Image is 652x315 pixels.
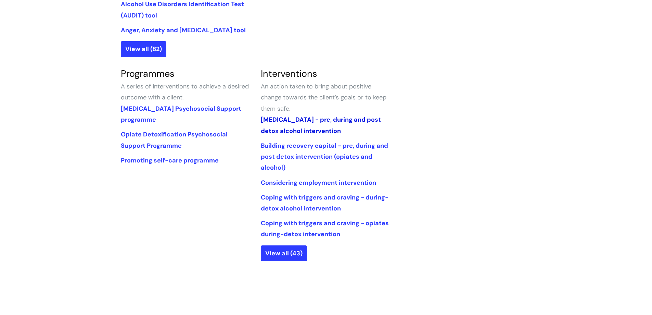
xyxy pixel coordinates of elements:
[261,116,381,135] a: [MEDICAL_DATA] - pre, during and post detox alcohol intervention
[261,193,388,213] a: Coping with triggers and craving - during-detox alcohol intervention
[261,82,386,113] span: An action taken to bring about positive change towards the client’s goals or to keep them safe.
[121,156,219,165] a: Promoting self-care programme
[121,105,241,124] a: [MEDICAL_DATA] Psychosocial Support programme
[121,26,246,34] a: Anger, Anxiety and [MEDICAL_DATA] tool
[261,142,388,172] a: Building recovery capital - pre, during and post detox intervention (opiates and alcohol)
[121,82,249,101] span: A series of interventions to achieve a desired outcome with a client.
[121,68,175,80] a: Programmes
[261,219,389,238] a: Coping with triggers and craving - opiates during-detox intervention
[121,130,228,149] a: Opiate Detoxification Psychosocial Support Programme
[261,68,317,80] a: Interventions
[261,179,376,187] a: Considering employment intervention
[121,41,166,57] a: View all (82)
[261,245,307,261] a: View all (43)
